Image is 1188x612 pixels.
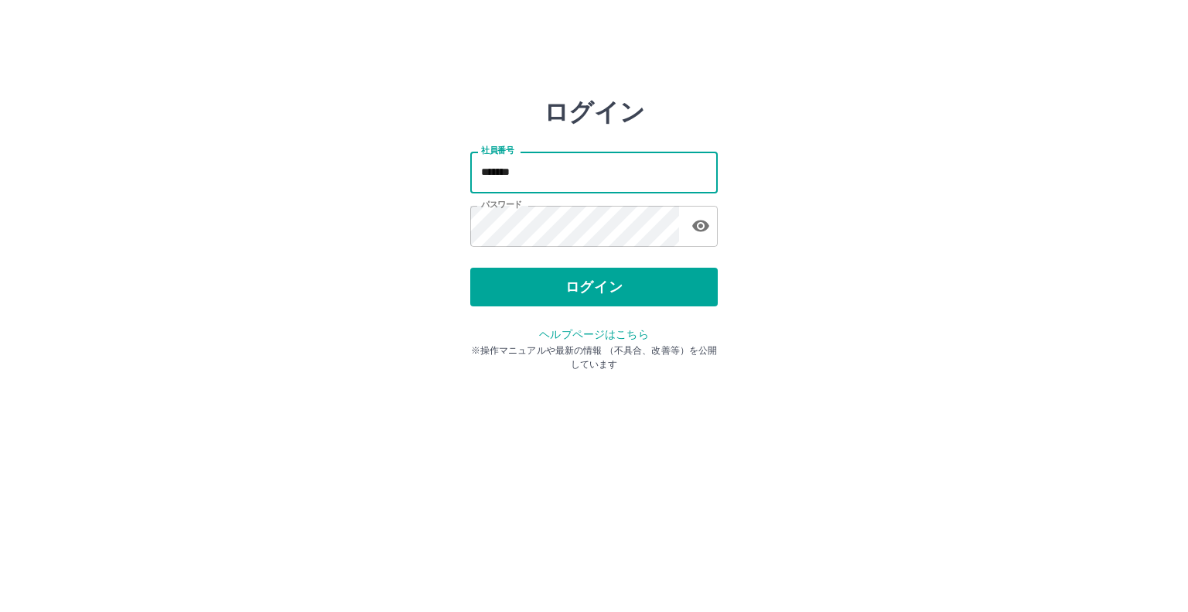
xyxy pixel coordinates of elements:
h2: ログイン [544,97,645,127]
label: 社員番号 [481,145,514,156]
a: ヘルプページはこちら [539,328,648,340]
p: ※操作マニュアルや最新の情報 （不具合、改善等）を公開しています [470,344,718,371]
label: パスワード [481,199,522,210]
button: ログイン [470,268,718,306]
